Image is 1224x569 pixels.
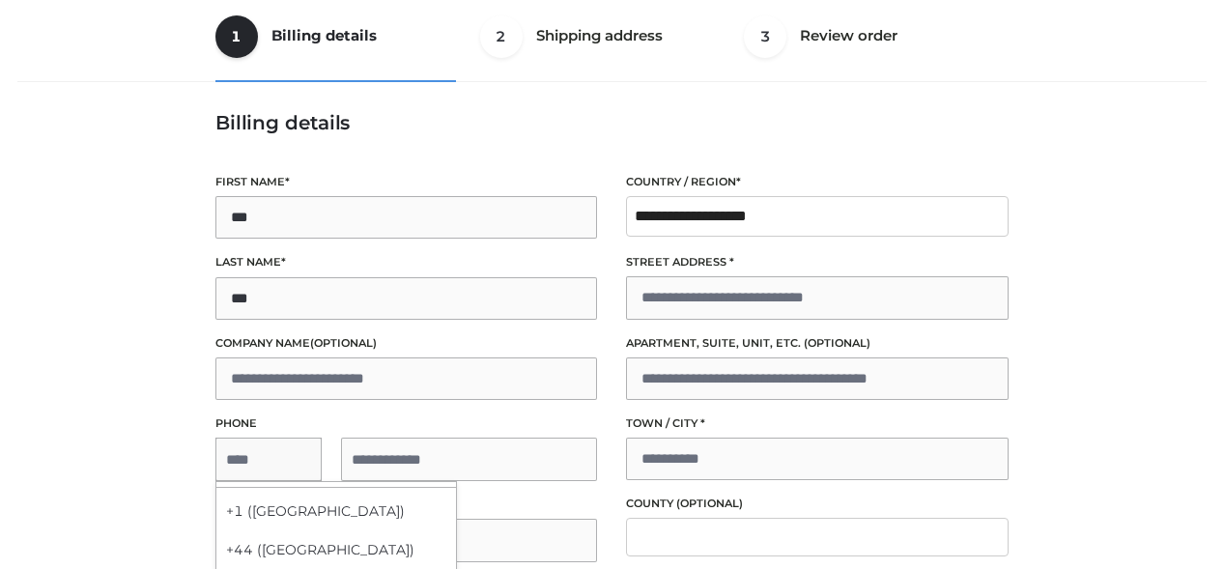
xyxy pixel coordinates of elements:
label: Country / Region [626,173,1009,191]
label: Town / City [626,414,1009,433]
div: +1 ([GEOGRAPHIC_DATA]) [216,493,456,531]
h3: Billing details [215,111,1009,134]
label: Apartment, suite, unit, etc. [626,334,1009,353]
span: (optional) [804,336,870,350]
label: Street address [626,253,1009,271]
label: County [626,495,1009,513]
label: Phone [215,414,598,433]
span: (optional) [676,497,743,510]
label: First name [215,173,598,191]
label: Last name [215,253,598,271]
label: Company name [215,334,598,353]
span: (optional) [310,336,377,350]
